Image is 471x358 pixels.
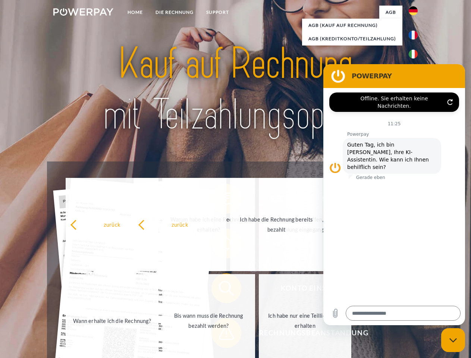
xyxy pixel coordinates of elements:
[70,315,154,326] div: Wann erhalte ich die Rechnung?
[379,6,402,19] a: agb
[409,50,418,59] img: it
[302,19,402,32] a: AGB (Kauf auf Rechnung)
[263,311,347,331] div: Ich habe nur eine Teillieferung erhalten
[409,6,418,15] img: de
[200,6,235,19] a: SUPPORT
[441,328,465,352] iframe: Schaltfläche zum Öffnen des Messaging-Fensters; Konversation läuft
[409,31,418,40] img: fr
[149,6,200,19] a: DIE RECHNUNG
[53,8,113,16] img: logo-powerpay-white.svg
[323,64,465,325] iframe: Messaging-Fenster
[302,32,402,45] a: AGB (Kreditkonto/Teilzahlung)
[121,6,149,19] a: Home
[71,36,400,143] img: title-powerpay_de.svg
[235,214,318,235] div: Ich habe die Rechnung bereits bezahlt
[70,219,154,229] div: zurück
[138,219,222,229] div: zurück
[167,311,251,331] div: Bis wann muss die Rechnung bezahlt werden?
